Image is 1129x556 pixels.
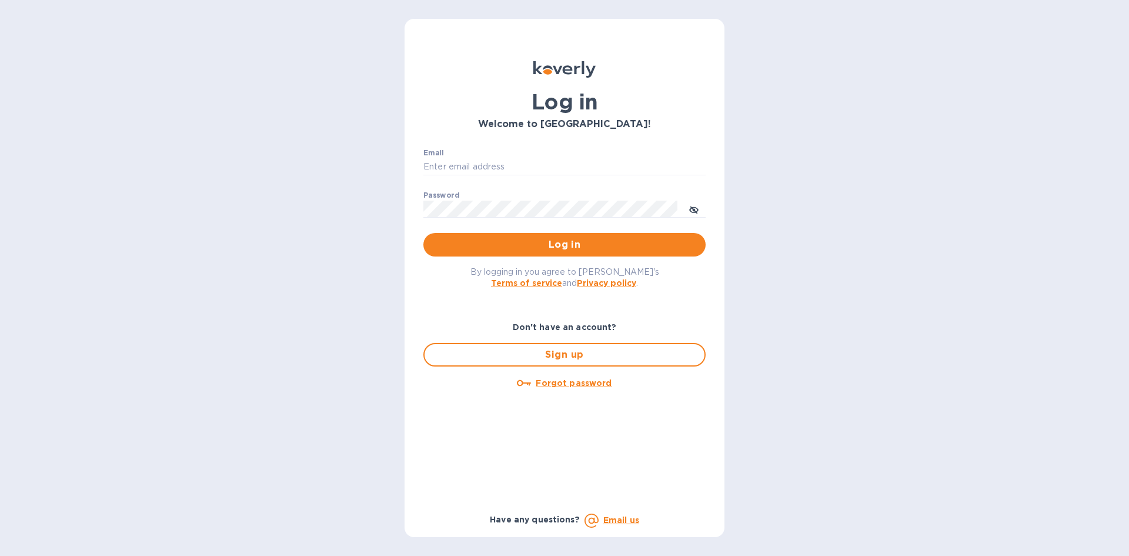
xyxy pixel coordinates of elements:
[490,515,580,524] b: Have any questions?
[470,267,659,288] span: By logging in you agree to [PERSON_NAME]'s and .
[423,119,706,130] h3: Welcome to [GEOGRAPHIC_DATA]!
[536,378,612,388] u: Forgot password
[433,238,696,252] span: Log in
[513,322,617,332] b: Don't have an account?
[434,348,695,362] span: Sign up
[603,515,639,525] a: Email us
[577,278,636,288] a: Privacy policy
[423,89,706,114] h1: Log in
[491,278,562,288] a: Terms of service
[423,149,444,157] label: Email
[533,61,596,78] img: Koverly
[423,158,706,176] input: Enter email address
[423,233,706,257] button: Log in
[682,197,706,221] button: toggle password visibility
[423,192,459,199] label: Password
[423,343,706,367] button: Sign up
